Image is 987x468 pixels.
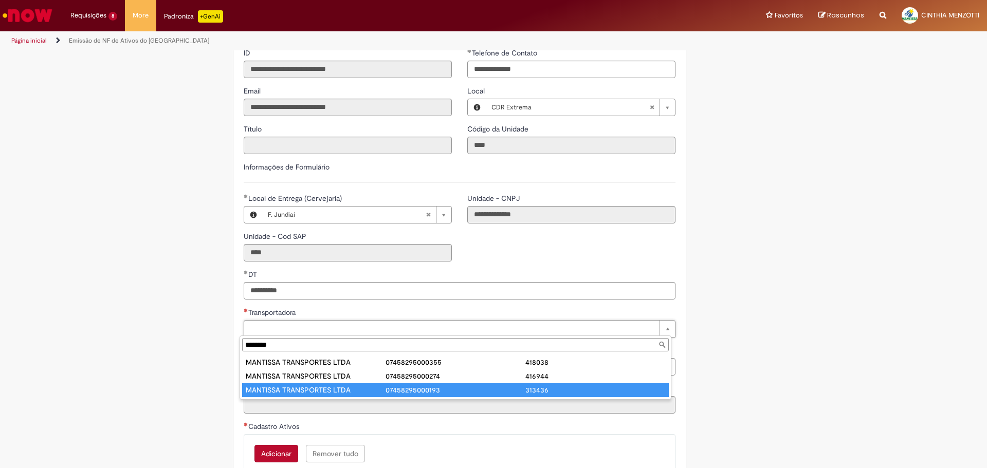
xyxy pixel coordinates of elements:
[246,371,386,381] div: MANTISSA TRANSPORTES LTDA
[525,371,665,381] div: 416944
[246,385,386,395] div: MANTISSA TRANSPORTES LTDA
[386,357,525,367] div: 07458295000355
[240,353,671,399] ul: Transportadora
[386,371,525,381] div: 07458295000274
[525,357,665,367] div: 418038
[246,357,386,367] div: MANTISSA TRANSPORTES LTDA
[386,385,525,395] div: 07458295000193
[525,385,665,395] div: 313436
